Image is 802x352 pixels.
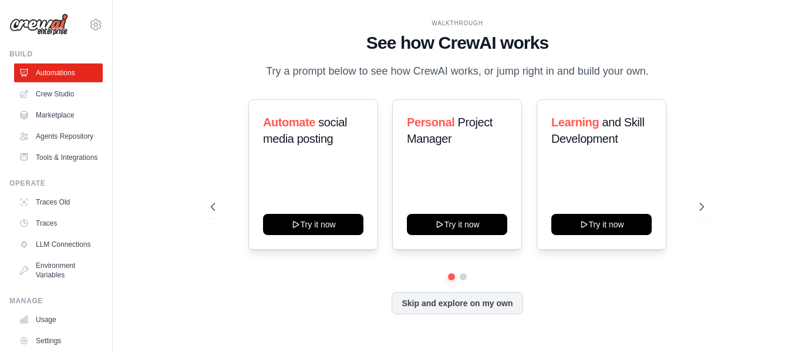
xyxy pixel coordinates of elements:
[407,116,454,129] span: Personal
[14,148,103,167] a: Tools & Integrations
[14,127,103,146] a: Agents Repository
[14,63,103,82] a: Automations
[14,106,103,125] a: Marketplace
[14,310,103,329] a: Usage
[407,214,507,235] button: Try it now
[260,63,655,80] p: Try a prompt below to see how CrewAI works, or jump right in and build your own.
[211,32,704,53] h1: See how CrewAI works
[407,116,493,145] span: Project Manager
[14,214,103,233] a: Traces
[14,85,103,103] a: Crew Studio
[551,214,652,235] button: Try it now
[9,179,103,188] div: Operate
[551,116,644,145] span: and Skill Development
[14,256,103,284] a: Environment Variables
[263,214,363,235] button: Try it now
[14,193,103,212] a: Traces Old
[14,235,103,254] a: LLM Connections
[263,116,347,145] span: social media posting
[9,296,103,306] div: Manage
[211,19,704,28] div: WALKTHROUGH
[551,116,599,129] span: Learning
[9,14,68,36] img: Logo
[263,116,315,129] span: Automate
[14,331,103,350] a: Settings
[9,49,103,59] div: Build
[392,292,523,314] button: Skip and explore on my own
